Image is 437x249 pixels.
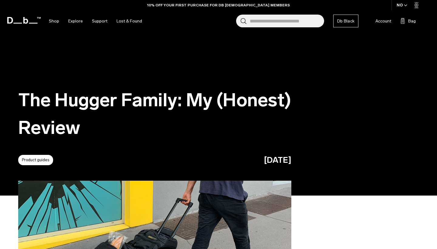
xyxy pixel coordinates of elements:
[49,10,59,32] a: Shop
[92,10,107,32] a: Support
[18,86,291,142] h1: The Hugger Family: My (Honest) Review
[400,17,416,25] button: Bag
[264,154,291,166] h3: [DATE]
[147,2,290,8] a: 10% OFF YOUR FIRST PURCHASE FOR DB [DEMOGRAPHIC_DATA] MEMBERS
[117,10,142,32] a: Lost & Found
[368,17,391,25] a: Account
[44,10,147,32] nav: Main Navigation
[68,10,83,32] a: Explore
[375,18,391,24] span: Account
[408,18,416,24] span: Bag
[22,157,49,162] a: Product guides
[333,15,358,27] a: Db Black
